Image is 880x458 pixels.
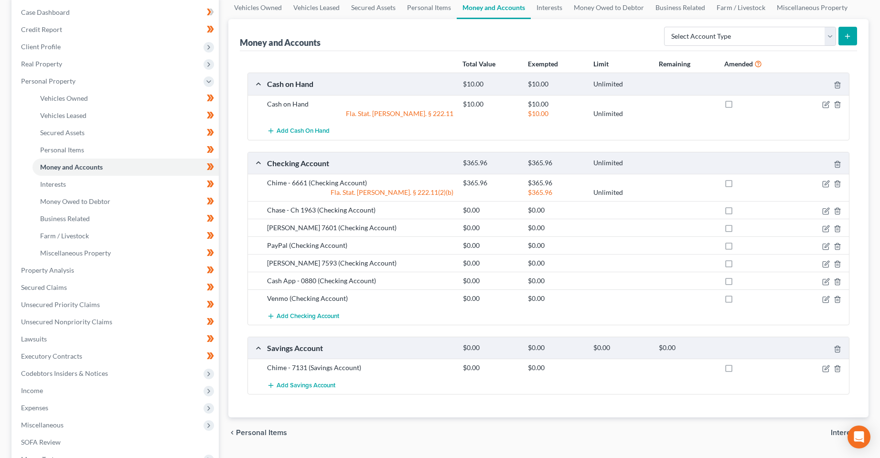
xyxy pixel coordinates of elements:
div: $10.00 [523,109,589,118]
button: Add Cash on Hand [267,122,330,140]
a: Case Dashboard [13,4,219,21]
a: Business Related [32,210,219,227]
div: $0.00 [523,294,589,303]
strong: Remaining [659,60,690,68]
div: Venmo (Checking Account) [262,294,458,303]
div: $0.00 [523,343,589,352]
a: Money Owed to Debtor [32,193,219,210]
div: Fla. Stat. [PERSON_NAME]. § 222.11(2)(b) [262,188,458,197]
div: $0.00 [458,294,524,303]
span: Real Property [21,60,62,68]
div: Fla. Stat. [PERSON_NAME]. § 222.11 [262,109,458,118]
span: Interests [831,429,861,437]
div: Chase - Ch 1963 (Checking Account) [262,205,458,215]
div: $0.00 [523,205,589,215]
div: $365.96 [458,178,524,188]
strong: Limit [593,60,609,68]
div: $0.00 [523,241,589,250]
div: [PERSON_NAME] 7601 (Checking Account) [262,223,458,233]
a: Secured Assets [32,124,219,141]
div: Cash on Hand [262,99,458,109]
button: Add Savings Account [267,376,335,394]
div: $365.96 [523,159,589,168]
strong: Exempted [528,60,558,68]
div: Cash on Hand [262,79,458,89]
div: Unlimited [589,188,654,197]
span: Miscellaneous Property [40,249,111,257]
span: Unsecured Priority Claims [21,300,100,309]
div: $0.00 [523,276,589,286]
span: Business Related [40,214,90,223]
a: Unsecured Priority Claims [13,296,219,313]
span: SOFA Review [21,438,61,446]
span: Add Checking Account [277,312,339,320]
a: Farm / Livestock [32,227,219,245]
a: Property Analysis [13,262,219,279]
div: $0.00 [458,363,524,373]
a: Vehicles Owned [32,90,219,107]
span: Codebtors Insiders & Notices [21,369,108,377]
div: $10.00 [458,99,524,109]
span: Property Analysis [21,266,74,274]
div: $365.96 [458,159,524,168]
a: Secured Claims [13,279,219,296]
div: $0.00 [458,258,524,268]
div: Unlimited [589,159,654,168]
i: chevron_left [228,429,236,437]
span: Lawsuits [21,335,47,343]
div: $0.00 [654,343,719,352]
div: $10.00 [523,99,589,109]
div: $0.00 [523,258,589,268]
div: Unlimited [589,109,654,118]
div: $10.00 [523,80,589,89]
div: Chime - 7131 (Savings Account) [262,363,458,373]
div: $365.96 [523,188,589,197]
div: Open Intercom Messenger [848,426,870,448]
span: Farm / Livestock [40,232,89,240]
strong: Total Value [462,60,495,68]
span: Miscellaneous [21,421,64,429]
div: Cash App - 0880 (Checking Account) [262,276,458,286]
a: Lawsuits [13,330,219,348]
strong: Amended [724,60,753,68]
span: Client Profile [21,43,61,51]
div: Savings Account [262,343,458,353]
span: Credit Report [21,25,62,33]
button: Interests chevron_right [831,429,869,437]
div: PayPal (Checking Account) [262,241,458,250]
span: Executory Contracts [21,352,82,360]
span: Secured Claims [21,283,67,291]
span: Interests [40,180,66,188]
div: $0.00 [458,223,524,233]
button: Add Checking Account [267,307,339,325]
a: SOFA Review [13,434,219,451]
div: Checking Account [262,158,458,168]
span: Unsecured Nonpriority Claims [21,318,112,326]
span: Expenses [21,404,48,412]
span: Personal Items [40,146,84,154]
span: Vehicles Owned [40,94,88,102]
a: Personal Items [32,141,219,159]
span: Money Owed to Debtor [40,197,110,205]
a: Unsecured Nonpriority Claims [13,313,219,330]
div: $0.00 [458,205,524,215]
span: Add Cash on Hand [277,128,330,135]
a: Vehicles Leased [32,107,219,124]
div: Unlimited [589,80,654,89]
span: Vehicles Leased [40,111,86,119]
div: $0.00 [458,343,524,352]
a: Money and Accounts [32,159,219,176]
div: $0.00 [458,276,524,286]
a: Executory Contracts [13,348,219,365]
span: Personal Items [236,429,287,437]
span: Income [21,386,43,394]
div: $0.00 [523,223,589,233]
span: Money and Accounts [40,163,103,171]
div: $0.00 [523,363,589,373]
span: Case Dashboard [21,8,70,16]
span: Personal Property [21,77,75,85]
div: Chime - 6661 (Checking Account) [262,178,458,188]
a: Credit Report [13,21,219,38]
div: $0.00 [589,343,654,352]
div: $10.00 [458,80,524,89]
